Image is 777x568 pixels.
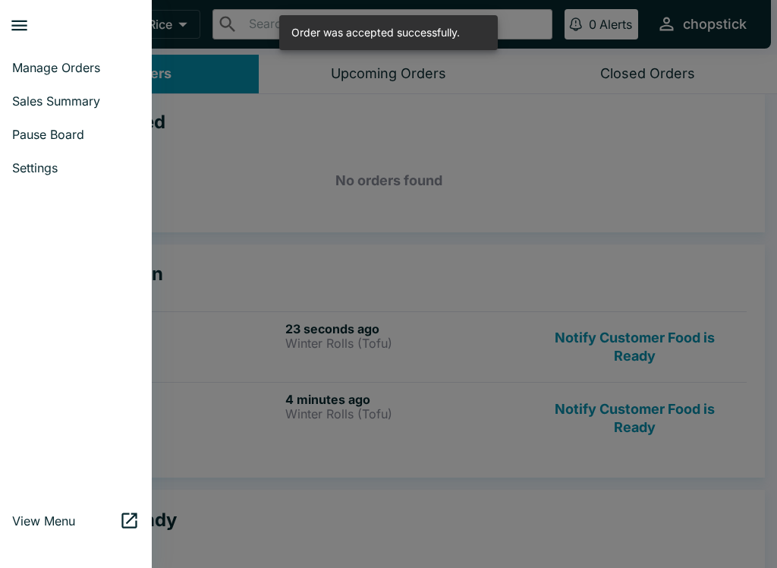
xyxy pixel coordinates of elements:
[12,513,119,529] span: View Menu
[12,127,140,142] span: Pause Board
[12,60,140,75] span: Manage Orders
[291,20,460,46] div: Order was accepted successfully.
[12,93,140,109] span: Sales Summary
[12,160,140,175] span: Settings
